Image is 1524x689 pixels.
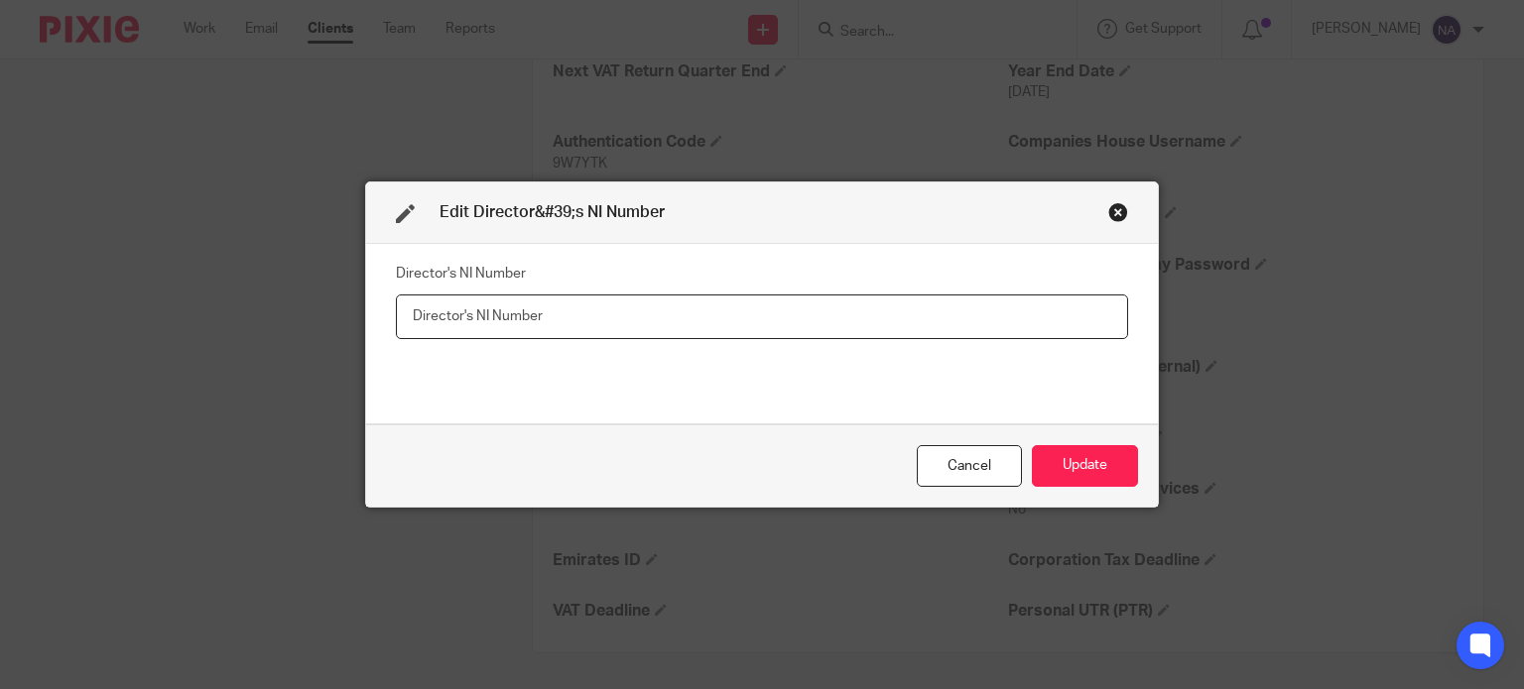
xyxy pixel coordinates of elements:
[396,264,526,284] label: Director's NI Number
[396,294,1128,339] input: Director's NI Number
[1032,445,1138,488] button: Update
[1108,202,1128,222] div: Close this dialog window
[917,445,1022,488] div: Close this dialog window
[440,204,665,220] span: Edit Director&#39;s NI Number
